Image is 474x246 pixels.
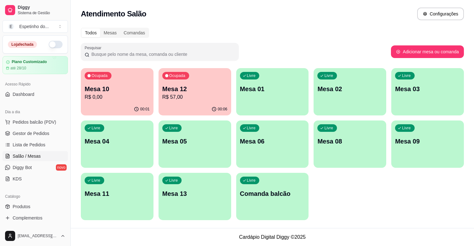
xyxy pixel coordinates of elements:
[391,68,464,115] button: LivreMesa 03
[18,10,65,15] span: Sistema de Gestão
[3,117,68,127] button: Pedidos balcão (PDV)
[18,5,65,10] span: Diggy
[81,120,153,168] button: LivreMesa 04
[162,137,227,146] p: Mesa 05
[85,45,104,50] label: Pesquisar
[3,79,68,89] div: Acesso Rápido
[13,130,49,137] span: Gestor de Pedidos
[71,228,474,246] footer: Cardápio Digital Diggy © 2025
[417,8,464,20] button: Configurações
[85,137,150,146] p: Mesa 04
[13,153,41,159] span: Salão / Mesas
[3,228,68,243] button: [EMAIL_ADDRESS][DOMAIN_NAME]
[3,3,68,18] a: DiggySistema de Gestão
[13,176,22,182] span: KDS
[314,120,386,168] button: LivreMesa 08
[3,162,68,173] a: Diggy Botnovo
[159,173,231,220] button: LivreMesa 13
[402,126,411,131] p: Livre
[3,107,68,117] div: Dia a dia
[140,107,150,112] p: 00:01
[247,73,256,78] p: Livre
[159,120,231,168] button: LivreMesa 05
[120,28,149,37] div: Comandas
[317,85,382,93] p: Mesa 02
[159,68,231,115] button: OcupadaMesa 12R$ 57,0000:06
[314,68,386,115] button: LivreMesa 02
[402,73,411,78] p: Livre
[18,233,58,238] span: [EMAIL_ADDRESS][DOMAIN_NAME]
[391,45,464,58] button: Adicionar mesa ou comanda
[13,91,34,97] span: Dashboard
[236,173,309,220] button: LivreComanda balcão
[13,142,45,148] span: Lista de Pedidos
[395,85,460,93] p: Mesa 03
[162,189,227,198] p: Mesa 13
[3,140,68,150] a: Lista de Pedidos
[247,178,256,183] p: Livre
[49,41,63,48] button: Alterar Status
[3,151,68,161] a: Salão / Mesas
[13,215,42,221] span: Complementos
[162,85,227,93] p: Mesa 12
[247,126,256,131] p: Livre
[169,73,185,78] p: Ocupada
[85,189,150,198] p: Mesa 11
[236,68,309,115] button: LivreMesa 01
[8,23,14,30] span: E
[391,120,464,168] button: LivreMesa 09
[92,73,108,78] p: Ocupada
[169,126,178,131] p: Livre
[324,73,333,78] p: Livre
[12,60,47,64] article: Plano Customizado
[3,191,68,202] div: Catálogo
[13,164,32,171] span: Diggy Bot
[3,56,68,74] a: Plano Customizadoaté 28/10
[10,66,26,71] article: até 28/10
[236,120,309,168] button: LivreMesa 06
[92,126,100,131] p: Livre
[317,137,382,146] p: Mesa 08
[89,51,235,57] input: Pesquisar
[13,203,30,210] span: Produtos
[3,202,68,212] a: Produtos
[81,28,100,37] div: Todos
[81,9,146,19] h2: Atendimento Salão
[218,107,227,112] p: 00:06
[3,89,68,99] a: Dashboard
[100,28,120,37] div: Mesas
[240,137,305,146] p: Mesa 06
[240,189,305,198] p: Comanda balcão
[3,20,68,33] button: Select a team
[324,126,333,131] p: Livre
[19,23,49,30] div: Espetinho do ...
[3,174,68,184] a: KDS
[3,128,68,138] a: Gestor de Pedidos
[169,178,178,183] p: Livre
[13,119,56,125] span: Pedidos balcão (PDV)
[85,93,150,101] p: R$ 0,00
[3,213,68,223] a: Complementos
[81,68,153,115] button: OcupadaMesa 10R$ 0,0000:01
[240,85,305,93] p: Mesa 01
[85,85,150,93] p: Mesa 10
[81,173,153,220] button: LivreMesa 11
[162,93,227,101] p: R$ 57,00
[395,137,460,146] p: Mesa 09
[92,178,100,183] p: Livre
[8,41,37,48] div: Loja fechada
